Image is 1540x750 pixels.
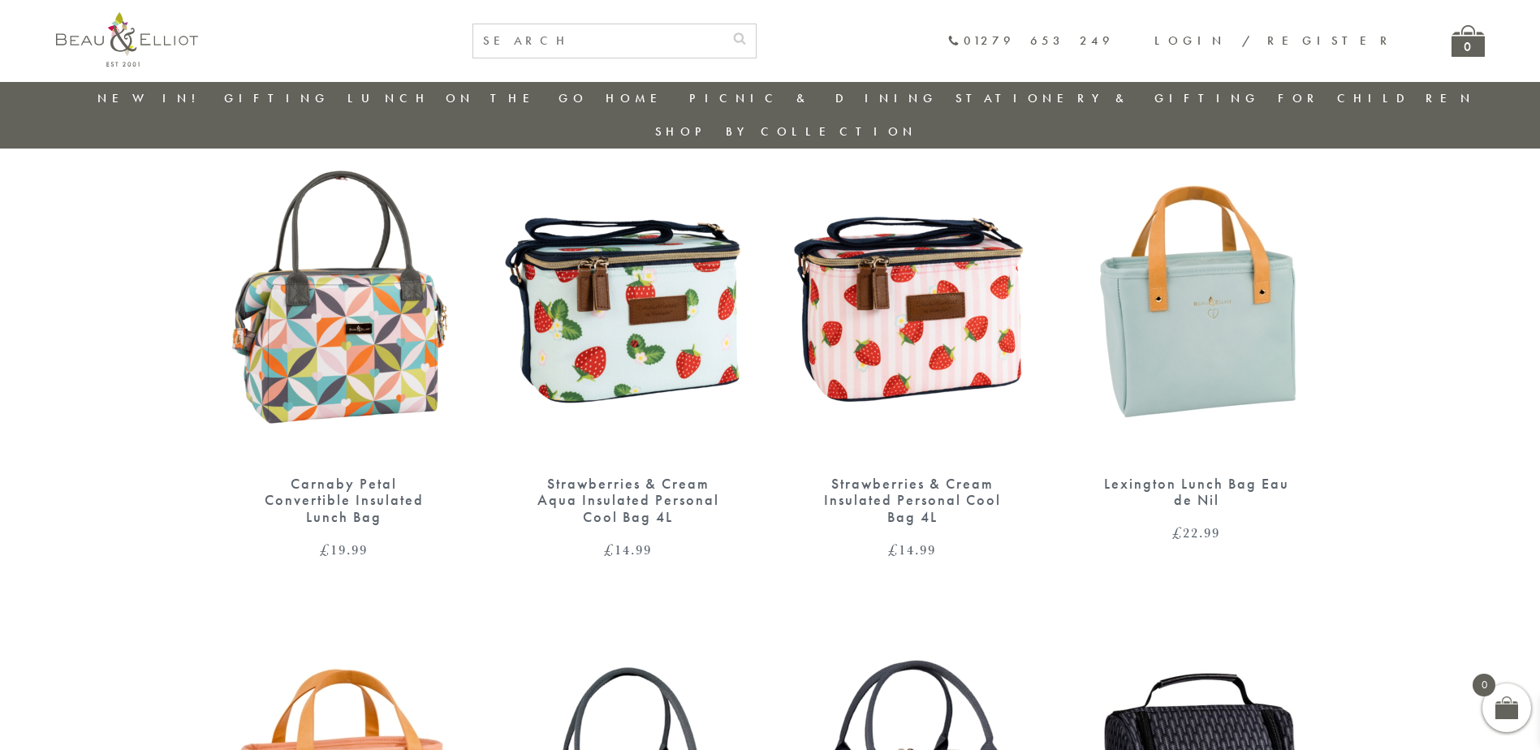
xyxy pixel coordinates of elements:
input: SEARCH [473,24,723,58]
bdi: 14.99 [888,540,936,559]
a: New in! [97,90,206,106]
a: Strawberries & Cream Aqua Insulated Personal Cool Bag 4L Strawberries & Cream Aqua Insulated Pers... [503,135,754,557]
a: Picnic & Dining [689,90,938,106]
a: Gifting [224,90,330,106]
div: Strawberries & Cream Aqua Insulated Personal Cool Bag 4L [531,476,726,526]
span: £ [1172,523,1183,542]
a: Login / Register [1154,32,1395,49]
img: Lexington lunch bag eau de nil [1071,135,1322,459]
a: Shop by collection [655,123,917,140]
div: Lexington Lunch Bag Eau de Nil [1099,476,1294,509]
a: Lexington lunch bag eau de nil Lexington Lunch Bag Eau de Nil £22.99 [1071,135,1322,541]
div: Strawberries & Cream Insulated Personal Cool Bag 4L [815,476,1010,526]
a: For Children [1278,90,1475,106]
a: Strawberries & Cream Insulated Personal Cool Bag 4L Strawberries & Cream Insulated Personal Cool ... [787,135,1038,557]
bdi: 19.99 [320,540,368,559]
a: Carnaby Petal Convertible Insulated Lunch Bag £19.99 [218,135,470,557]
a: 0 [1452,25,1485,57]
span: £ [320,540,330,559]
span: £ [604,540,615,559]
span: £ [888,540,899,559]
a: Home [606,90,671,106]
img: logo [56,12,198,67]
a: Lunch On The Go [347,90,588,106]
bdi: 14.99 [604,540,652,559]
a: 01279 653 249 [947,34,1114,48]
a: Stationery & Gifting [955,90,1260,106]
div: Carnaby Petal Convertible Insulated Lunch Bag [247,476,442,526]
bdi: 22.99 [1172,523,1220,542]
span: 0 [1473,674,1495,696]
img: Strawberries & Cream Aqua Insulated Personal Cool Bag 4L [503,135,754,459]
img: Strawberries & Cream Insulated Personal Cool Bag 4L [787,135,1038,459]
